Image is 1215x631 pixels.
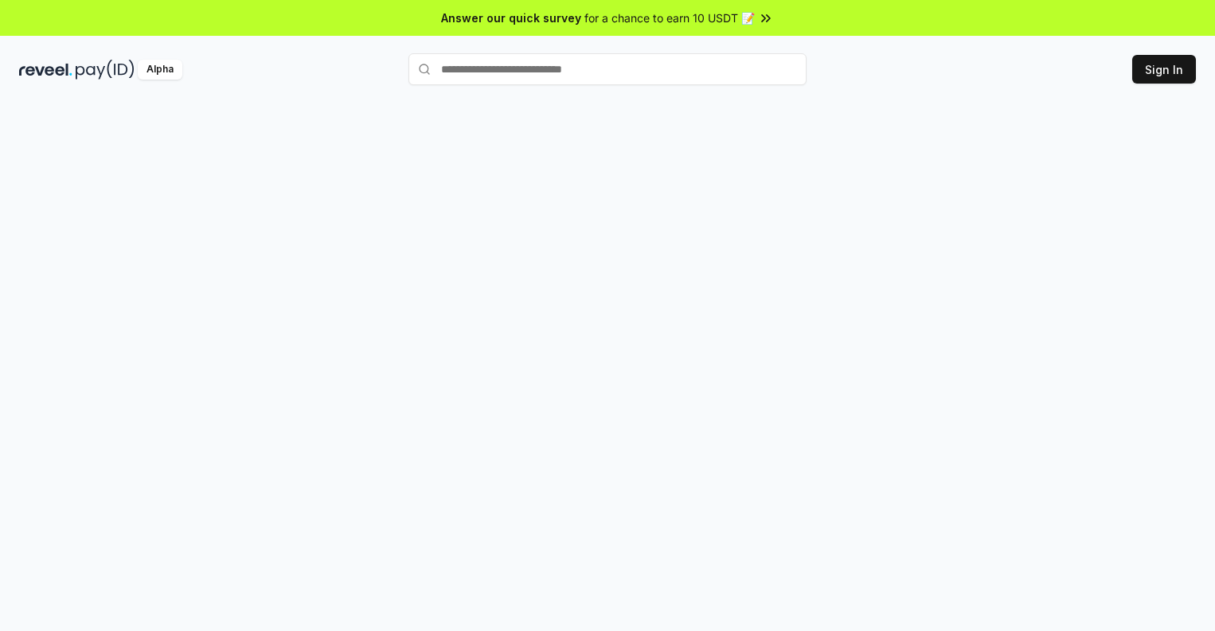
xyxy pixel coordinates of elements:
[584,10,755,26] span: for a chance to earn 10 USDT 📝
[76,60,135,80] img: pay_id
[1132,55,1196,84] button: Sign In
[138,60,182,80] div: Alpha
[441,10,581,26] span: Answer our quick survey
[19,60,72,80] img: reveel_dark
